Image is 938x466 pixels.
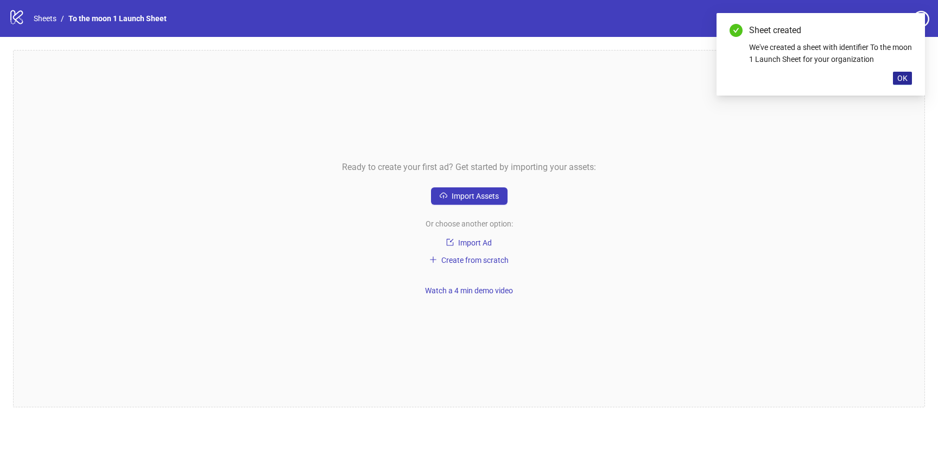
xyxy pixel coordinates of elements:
span: Create from scratch [441,256,509,265]
div: Sheet created [749,24,912,37]
li: / [61,12,64,24]
span: OK [897,74,908,83]
span: Import Assets [452,192,499,200]
button: Watch a 4 min demo video [421,284,517,297]
span: check-circle [730,24,743,37]
span: plus [429,256,437,263]
span: question-circle [913,11,929,27]
button: OK [893,72,912,85]
button: Import Ad [431,236,507,249]
div: We've created a sheet with identifier To the moon 1 Launch Sheet for your organization [749,41,912,65]
span: Or choose another option: [426,218,513,230]
span: import [446,238,454,246]
span: cloud-upload [440,192,447,199]
button: Import Assets [431,187,508,205]
a: Close [900,24,912,36]
a: Settings [852,11,909,28]
button: Create from scratch [425,254,513,267]
a: To the moon 1 Launch Sheet [66,12,169,24]
a: Sheets [31,12,59,24]
span: Ready to create your first ad? Get started by importing your assets: [342,160,596,174]
span: Watch a 4 min demo video [425,286,513,295]
span: Import Ad [458,238,492,247]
